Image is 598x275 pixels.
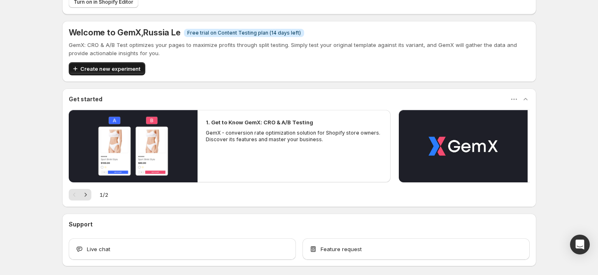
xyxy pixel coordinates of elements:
[206,130,383,143] p: GemX - conversion rate optimization solution for Shopify store owners. Discover its features and ...
[570,235,590,254] div: Open Intercom Messenger
[69,110,198,182] button: Play video
[69,62,145,75] button: Create new experiment
[187,30,301,36] span: Free trial on Content Testing plan (14 days left)
[69,95,102,103] h3: Get started
[80,189,91,200] button: Next
[321,245,362,253] span: Feature request
[80,65,140,73] span: Create new experiment
[69,41,530,57] p: GemX: CRO & A/B Test optimizes your pages to maximize profits through split testing. Simply test ...
[69,189,91,200] nav: Pagination
[69,220,93,228] h3: Support
[87,245,110,253] span: Live chat
[206,118,313,126] h2: 1. Get to Know GemX: CRO & A/B Testing
[69,28,181,37] h5: Welcome to GemX
[100,191,108,199] span: 1 / 2
[399,110,528,182] button: Play video
[141,28,181,37] span: , Russia Le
